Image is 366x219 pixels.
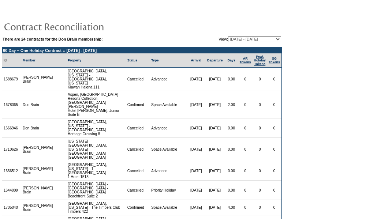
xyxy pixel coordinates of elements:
td: 0.00 [225,181,238,200]
td: [PERSON_NAME] Brain [21,200,55,215]
td: [PERSON_NAME] Brain [21,181,55,200]
td: 0 [267,161,281,181]
a: ARTokens [240,57,251,64]
td: 0 [253,200,268,215]
td: 0 [267,200,281,215]
td: [DATE] [205,181,225,200]
td: [US_STATE][GEOGRAPHIC_DATA], [US_STATE][GEOGRAPHIC_DATA] [GEOGRAPHIC_DATA] [66,138,126,161]
a: Status [127,58,138,62]
td: Space Available [150,138,187,161]
a: Member [23,58,36,62]
td: 0 [253,161,268,181]
td: 4.00 [225,200,238,215]
td: Priority Holiday [150,181,187,200]
td: 0 [267,118,281,138]
td: [DATE] [187,91,205,118]
td: 0 [253,68,268,91]
td: Cancelled [126,68,150,91]
td: Advanced [150,118,187,138]
td: [DATE] [205,200,225,215]
td: [PERSON_NAME] Brain [21,68,55,91]
td: [DATE] [187,118,205,138]
td: Don Brain [21,118,55,138]
td: 0 [238,200,253,215]
td: [DATE] [205,118,225,138]
td: 0 [253,181,268,200]
td: 0.00 [225,161,238,181]
td: Id [2,53,21,68]
td: 0 [238,138,253,161]
td: Advanced [150,161,187,181]
td: [DATE] [187,138,205,161]
td: Cancelled [126,138,150,161]
td: [GEOGRAPHIC_DATA], [US_STATE] - 1 [GEOGRAPHIC_DATA] 1 Hotel 1513 [66,161,126,181]
a: Departure [207,58,223,62]
td: Cancelled [126,118,150,138]
td: 1705040 [2,200,21,215]
td: [DATE] [187,161,205,181]
td: 0 [253,118,268,138]
td: 1588679 [2,68,21,91]
td: [DATE] [205,68,225,91]
a: Property [68,58,81,62]
td: Confirmed [126,200,150,215]
td: 0 [253,91,268,118]
td: [DATE] [205,161,225,181]
td: 1678065 [2,91,21,118]
td: 1636512 [2,161,21,181]
td: 0 [238,161,253,181]
td: [DATE] [187,181,205,200]
td: Space Available [150,91,187,118]
td: [GEOGRAPHIC_DATA], [US_STATE] - [GEOGRAPHIC_DATA] Heritage Crossing 8 [66,118,126,138]
td: [GEOGRAPHIC_DATA] - [GEOGRAPHIC_DATA] - [GEOGRAPHIC_DATA] Beachfront Suite 2 [66,181,126,200]
td: [DATE] [205,91,225,118]
td: [DATE] [187,200,205,215]
td: [PERSON_NAME] Brain [21,161,55,181]
td: [PERSON_NAME] Brain [21,138,55,161]
a: Days [227,58,235,62]
a: SGTokens [269,57,280,64]
td: Space Available [150,200,187,215]
td: Don Brain [21,91,55,118]
td: Confirmed [126,91,150,118]
td: 1644009 [2,181,21,200]
td: [DATE] [187,68,205,91]
td: 0 [267,138,281,161]
td: Aspen, [GEOGRAPHIC_DATA] Resorts Collection: [GEOGRAPHIC_DATA][PERSON_NAME] Hotel [PERSON_NAME]: ... [66,91,126,118]
td: 60 Day – One Holiday Contract :: [DATE] - [DATE] [2,48,281,53]
td: 0 [267,91,281,118]
td: [DATE] [205,138,225,161]
td: 0 [267,68,281,91]
td: 0 [238,181,253,200]
td: 0.00 [225,68,238,91]
td: Advanced [150,68,187,91]
td: [GEOGRAPHIC_DATA], [US_STATE] - The Timbers Club Timbers 422 [66,200,126,215]
td: 0 [238,118,253,138]
td: 0 [267,181,281,200]
td: Cancelled [126,181,150,200]
td: 2.00 [225,91,238,118]
td: 0.00 [225,138,238,161]
img: pgTtlContractReconciliation.gif [4,19,150,34]
td: 0 [253,138,268,161]
td: View: [174,36,281,42]
td: 1710626 [2,138,21,161]
td: 1666946 [2,118,21,138]
td: [GEOGRAPHIC_DATA], [US_STATE] - [GEOGRAPHIC_DATA], [US_STATE] Kiawah Halona 111 [66,68,126,91]
a: Peak HolidayTokens [254,55,266,66]
a: Arrival [191,58,201,62]
td: Cancelled [126,161,150,181]
b: There are 24 contracts for the Don Brain membership: [3,37,103,41]
td: 0 [238,68,253,91]
td: 0 [238,91,253,118]
a: Type [151,58,158,62]
td: 0.00 [225,118,238,138]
